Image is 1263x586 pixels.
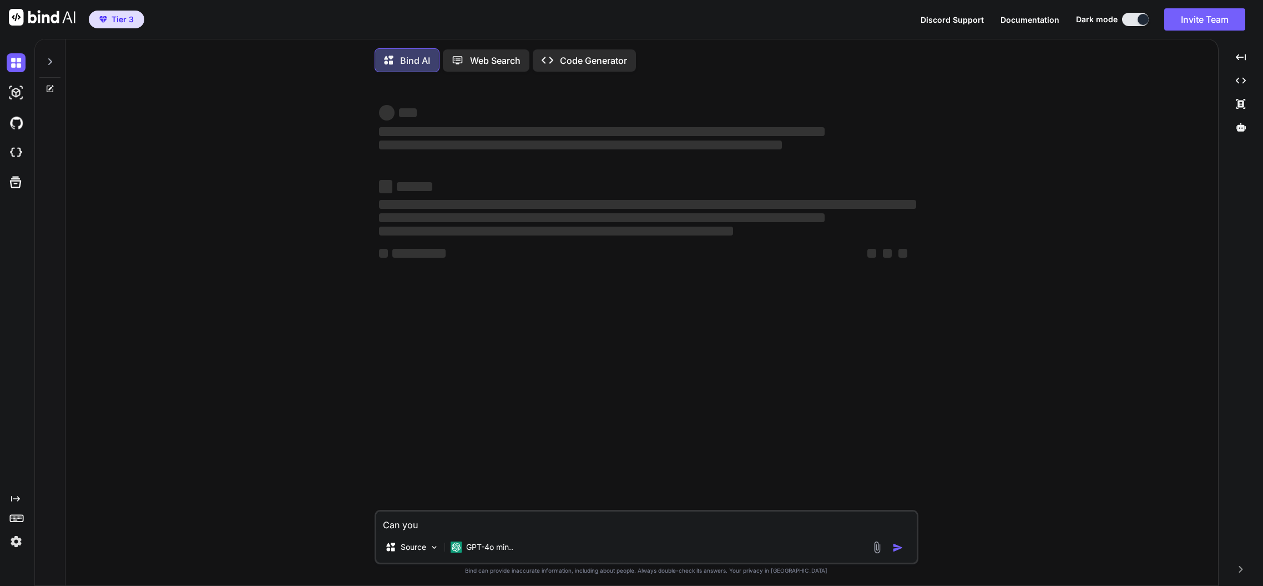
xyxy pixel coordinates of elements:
span: ‌ [379,141,782,149]
img: premium [99,16,107,23]
span: ‌ [867,249,876,258]
button: Discord Support [921,14,984,26]
span: Tier 3 [112,14,134,25]
p: Bind can provide inaccurate information, including about people. Always double-check its answers.... [375,567,918,575]
p: Code Generator [560,54,627,67]
p: GPT-4o min.. [466,542,513,553]
img: Bind AI [9,9,75,26]
img: githubDark [7,113,26,132]
button: premiumTier 3 [89,11,144,28]
span: Dark mode [1076,14,1118,25]
span: ‌ [379,249,388,258]
img: attachment [871,541,883,554]
span: ‌ [379,105,395,121]
button: Documentation [1001,14,1059,26]
span: ‌ [379,200,916,209]
p: Web Search [470,54,521,67]
img: cloudideIcon [7,143,26,162]
textarea: Can you [376,512,917,532]
span: ‌ [883,249,892,258]
img: icon [892,542,903,553]
span: ‌ [379,213,825,222]
span: ‌ [397,182,432,191]
img: GPT-4o mini [451,542,462,553]
span: ‌ [392,249,446,258]
p: Source [401,542,426,553]
span: ‌ [898,249,907,258]
span: ‌ [379,227,734,236]
img: darkChat [7,53,26,72]
p: Bind AI [400,54,430,67]
span: Documentation [1001,15,1059,24]
span: ‌ [399,108,417,117]
button: Invite Team [1164,8,1245,31]
img: Pick Models [430,543,439,552]
img: darkAi-studio [7,83,26,102]
img: settings [7,532,26,551]
span: ‌ [379,180,392,193]
span: ‌ [379,127,825,136]
span: Discord Support [921,15,984,24]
